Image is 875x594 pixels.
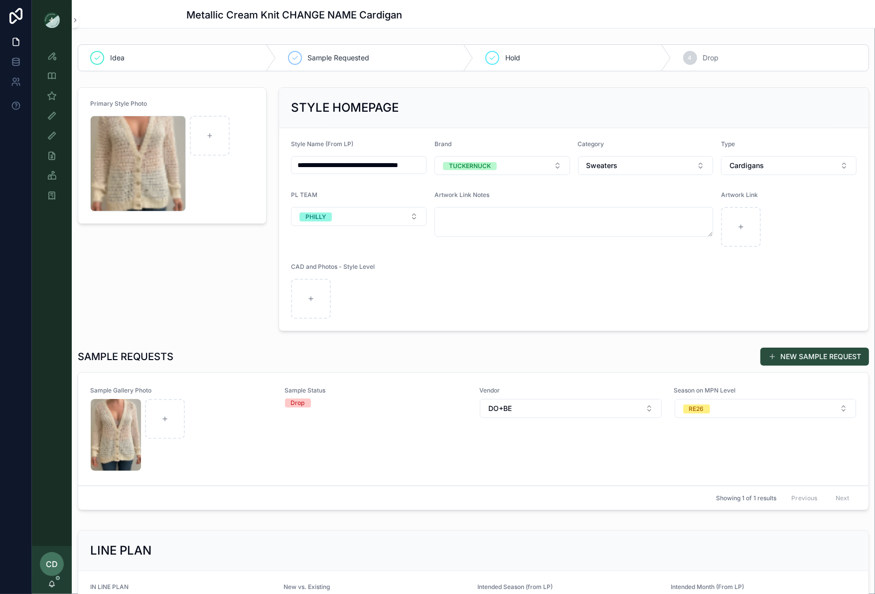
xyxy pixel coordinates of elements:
[308,53,370,63] span: Sample Requested
[721,191,758,198] span: Artwork Link
[186,8,402,22] h1: Metallic Cream Knit CHANGE NAME Cardigan
[729,161,764,171] span: Cardigans
[90,100,147,107] span: Primary Style Photo
[78,373,869,486] a: Sample Gallery PhotoScreenshot-2025-09-22-at-4.29.25-PM.pngSample StatusDropVendorSelect ButtonSe...
[721,140,735,148] span: Type
[479,387,662,395] span: Vendor
[703,53,719,63] span: Drop
[291,263,375,270] span: CAD and Photos - Style Level
[291,191,317,198] span: PL TEAM
[716,494,776,502] span: Showing 1 of 1 results
[285,387,468,395] span: Sample Status
[578,156,714,175] button: Select Button
[435,156,570,175] button: Select Button
[44,12,60,28] img: App logo
[90,543,151,559] h2: LINE PLAN
[586,161,618,171] span: Sweaters
[578,140,604,148] span: Category
[688,54,692,62] span: 4
[291,398,305,407] div: Drop
[689,404,704,413] div: RE26
[32,40,72,217] div: scrollable content
[90,583,129,591] span: IN LINE PLAN
[284,583,330,591] span: New vs. Existing
[721,156,857,175] button: Select Button
[91,399,141,471] img: Screenshot-2025-09-22-at-4.29.25-PM.png
[291,100,399,116] h2: STYLE HOMEPAGE
[78,350,173,364] h1: SAMPLE REQUESTS
[110,53,125,63] span: Idea
[291,140,353,148] span: Style Name (From LP)
[449,162,491,170] div: TUCKERNUCK
[671,583,744,591] span: Intended Month (From LP)
[46,558,58,570] span: CD
[675,399,857,418] button: Select Button
[435,191,489,198] span: Artwork Link Notes
[435,140,451,148] span: Brand
[488,403,512,413] span: DO+BE
[477,583,553,591] span: Intended Season (from LP)
[90,387,273,395] span: Sample Gallery Photo
[760,348,869,366] button: NEW SAMPLE REQUEST
[291,207,427,226] button: Select Button
[674,387,857,395] span: Season on MPN Level
[480,399,662,418] button: Select Button
[505,53,520,63] span: Hold
[305,212,326,221] div: PHILLY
